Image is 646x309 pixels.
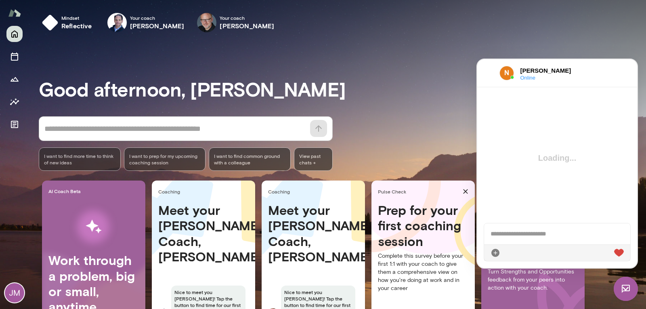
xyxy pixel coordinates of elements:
[488,268,578,292] p: Turn Strengths and Opportunities feedback from your peers into action with your coach.
[8,5,21,21] img: Mento
[42,15,58,31] img: mindset
[6,116,23,132] button: Documents
[22,6,37,21] img: data:image/png;base64,iVBORw0KGgoAAAANSUhEUgAAAMgAAADICAYAAACtWK6eAAAKmUlEQVR4AeydWYgcVRRA7/TMJJO...
[220,21,274,31] h6: [PERSON_NAME]
[6,48,23,65] button: Sessions
[39,78,646,100] h3: Good afternoon, [PERSON_NAME]
[209,147,291,171] div: I want to find common ground with a colleague
[124,147,206,171] div: I want to prep for my upcoming coaching session
[214,153,285,166] span: I want to find common ground with a colleague
[58,201,130,252] img: AI Workflows
[39,10,99,36] button: Mindsetreflective
[130,15,185,21] span: Your coach
[268,188,362,195] span: Coaching
[378,252,468,292] p: Complete this survey before your first 1:1 with your coach to give them a comprehensive view on h...
[61,15,92,21] span: Mindset
[39,147,121,171] div: I want to find more time to think of new ideas
[137,189,147,198] div: Live Reaction
[43,7,107,16] h6: [PERSON_NAME]
[130,21,185,31] h6: [PERSON_NAME]
[378,202,468,249] h4: Prep for your first coaching session
[378,188,459,195] span: Pulse Check
[220,15,274,21] span: Your coach
[197,13,216,32] img: Nick Gould
[61,21,92,31] h6: reflective
[137,189,147,198] img: heart
[158,202,249,265] h4: Meet your [PERSON_NAME] Coach, [PERSON_NAME]
[102,10,190,36] div: Jeremy ShaneYour coach[PERSON_NAME]
[5,283,24,303] div: JM
[268,202,359,265] h4: Meet your [PERSON_NAME] Coach, [PERSON_NAME]
[191,10,280,36] div: Nick GouldYour coach[PERSON_NAME]
[6,26,23,42] button: Home
[129,153,201,166] span: I want to prep for my upcoming coaching session
[13,189,23,198] div: Attach
[44,153,115,166] span: I want to find more time to think of new ideas
[43,16,107,21] span: Online
[6,71,23,87] button: Growth Plan
[6,94,23,110] button: Insights
[48,188,142,194] span: AI Coach Beta
[294,147,333,171] span: View past chats ->
[158,188,252,195] span: Coaching
[107,13,127,32] img: Jeremy Shane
